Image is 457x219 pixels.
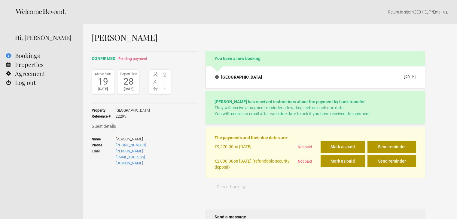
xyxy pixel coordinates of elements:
button: Cancel booking [206,181,256,193]
span: 2 [160,72,170,78]
div: Not paid [295,141,321,155]
h1: [PERSON_NAME] [92,33,425,42]
div: 28 [119,77,138,86]
strong: Reference # [92,113,116,119]
flynt-currency: €9,270.00 [215,144,233,149]
div: on [DATE] (refundable security deposit) [215,155,295,170]
p: | NEED HELP? . [92,9,448,15]
flynt-currency: €2,000.00 [215,159,233,163]
span: - [160,85,170,91]
div: 19 [93,77,112,86]
button: Send reminder [367,155,416,167]
strong: Property [92,107,116,113]
a: Return to site [388,10,410,14]
strong: Name [92,136,116,142]
span: Pending payment [118,57,147,61]
h2: confirmed [92,55,197,62]
flynt-notification-badge: 6 [6,53,11,58]
button: Mark as paid [321,155,365,167]
span: - [160,79,170,85]
a: [PERSON_NAME][EMAIL_ADDRESS][DOMAIN_NAME] [116,149,145,165]
span: Cancel booking [217,184,245,189]
div: [DATE] [404,74,416,79]
span: 22295 [116,113,150,119]
a: [PHONE_NUMBER] [116,143,146,147]
strong: [PERSON_NAME] has received instructions about the payment by bank transfer. [215,99,366,104]
div: Hi, [PERSON_NAME] [15,33,74,42]
h2: You have a new booking [206,51,425,66]
strong: Phone [92,142,116,148]
div: [DATE] [119,86,138,92]
div: [DATE] [93,86,112,92]
div: on [DATE] [215,141,295,155]
strong: The payments and their due dates are: [215,135,288,140]
button: [GEOGRAPHIC_DATA] [DATE] [210,71,420,83]
h4: [GEOGRAPHIC_DATA] [215,74,262,80]
button: Send reminder [367,141,416,153]
strong: Email [92,148,116,166]
div: Not paid [295,155,321,170]
a: Email us [433,10,447,14]
div: Depart Tue [119,71,138,77]
span: [PERSON_NAME] [116,136,171,142]
span: [GEOGRAPHIC_DATA] [116,107,150,113]
h3: Guest details [92,123,197,129]
button: Mark as paid [321,141,365,153]
div: Arrive Sun [93,71,112,77]
p: They will receive a payment reminder a few days before each due date. You will receive an email a... [215,99,416,117]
